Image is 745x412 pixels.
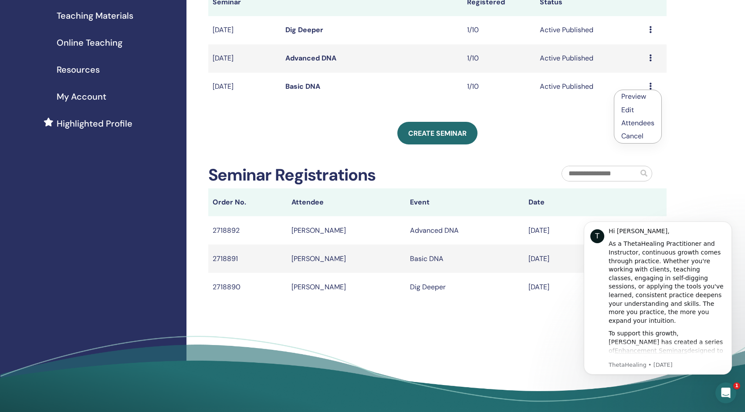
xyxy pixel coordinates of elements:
[463,73,535,101] td: 1/10
[621,131,654,141] p: Cancel
[208,165,376,185] h2: Seminar Registrations
[285,82,320,91] a: Basic DNA
[621,105,634,114] a: Edit
[285,54,336,63] a: Advanced DNA
[463,44,535,73] td: 1/10
[397,122,477,144] a: Create seminar
[715,382,736,403] iframe: Intercom live chat
[463,16,535,44] td: 1/10
[287,188,406,216] th: Attendee
[57,63,100,76] span: Resources
[38,153,155,161] p: Message from ThetaHealing, sent 17w ago
[208,73,281,101] td: [DATE]
[524,273,643,301] td: [DATE]
[406,216,524,245] td: Advanced DNA
[208,188,287,216] th: Order No.
[208,44,281,73] td: [DATE]
[287,216,406,245] td: [PERSON_NAME]
[57,9,133,22] span: Teaching Materials
[285,25,323,34] a: Dig Deeper
[733,382,740,389] span: 1
[406,273,524,301] td: Dig Deeper
[406,188,524,216] th: Event
[571,208,745,389] iframe: Intercom notifications message
[408,129,467,138] span: Create seminar
[57,117,132,130] span: Highlighted Profile
[621,118,654,127] a: Attendees
[57,90,106,103] span: My Account
[208,216,287,245] td: 2718892
[535,44,645,73] td: Active Published
[44,139,117,146] a: Enhancement Seminars
[287,273,406,301] td: [PERSON_NAME]
[57,36,122,49] span: Online Teaching
[535,73,645,101] td: Active Published
[535,16,645,44] td: Active Published
[524,245,643,273] td: [DATE]
[621,92,646,101] a: Preview
[524,216,643,245] td: [DATE]
[208,16,281,44] td: [DATE]
[38,121,155,215] div: To support this growth, [PERSON_NAME] has created a series of designed to help you refine your kn...
[406,245,524,273] td: Basic DNA
[287,245,406,273] td: [PERSON_NAME]
[208,245,287,273] td: 2718891
[524,188,643,216] th: Date
[208,273,287,301] td: 2718890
